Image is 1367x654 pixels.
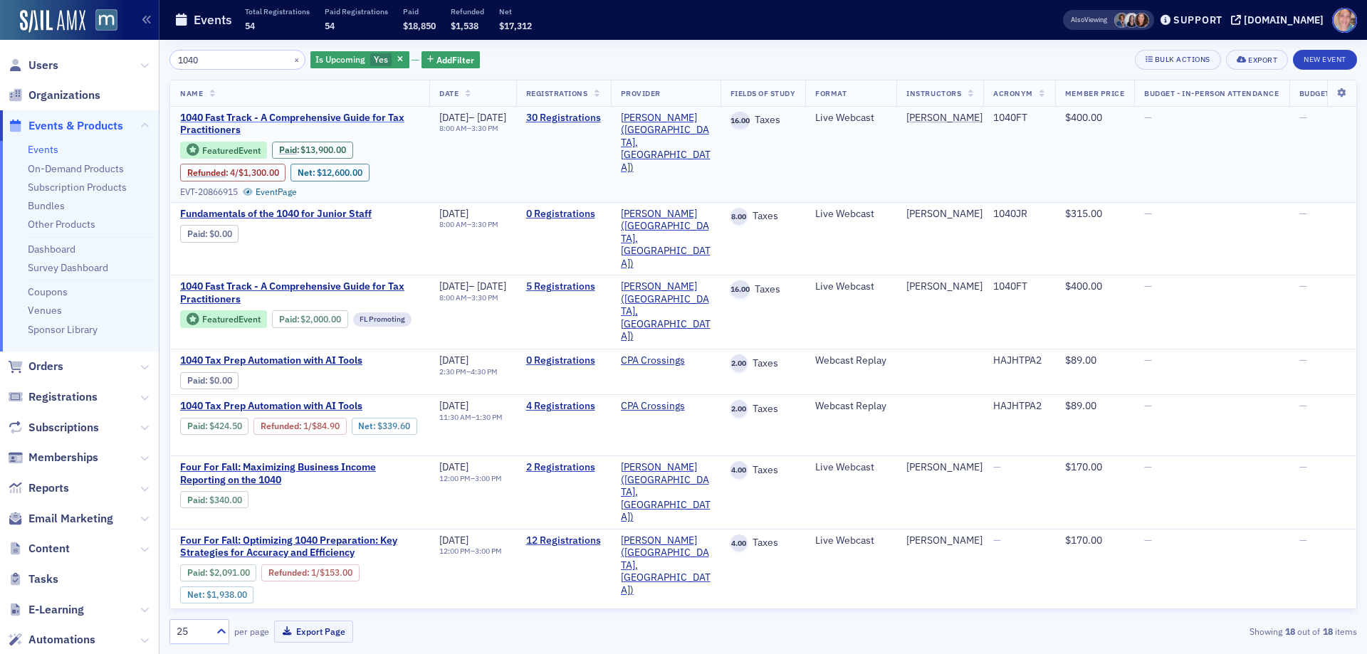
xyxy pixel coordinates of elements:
[730,280,750,298] span: 16.00
[28,58,58,73] span: Users
[439,412,471,422] time: 11:30 AM
[526,208,601,221] a: 0 Registrations
[95,9,117,31] img: SailAMX
[621,534,711,597] span: Werner-Rocca (Flourtown, PA)
[439,366,466,376] time: 2:30 PM
[815,354,886,367] div: Webcast Replay
[187,228,209,239] span: :
[1282,625,1297,638] strong: 18
[8,511,113,527] a: Email Marketing
[290,164,369,181] div: Net: $1260000
[730,112,750,130] span: 16.00
[1144,207,1152,220] span: —
[439,88,459,98] span: Date
[439,280,506,293] div: –
[993,354,1045,367] div: HAJHTPA2
[1065,399,1096,412] span: $89.00
[439,292,467,302] time: 8:00 AM
[187,495,209,505] span: :
[180,418,248,435] div: Paid: 4 - $42450
[243,186,297,197] a: EventPage
[730,88,796,98] span: Fields Of Study
[28,304,62,317] a: Venues
[194,11,232,28] h1: Events
[621,534,711,597] a: [PERSON_NAME] ([GEOGRAPHIC_DATA], [GEOGRAPHIC_DATA])
[1320,625,1335,638] strong: 18
[8,359,63,374] a: Orders
[815,88,847,98] span: Format
[180,534,419,559] a: Four For Fall: Optimizing 1040 Preparation: Key Strategies for Accuracy and Efficiency
[439,354,468,366] span: [DATE]
[300,314,341,325] span: $2,000.00
[621,112,711,174] span: Werner-Rocca (Flourtown, PA)
[906,534,983,547] div: [PERSON_NAME]
[28,389,98,405] span: Registrations
[439,293,506,302] div: –
[499,6,532,16] p: Net
[180,208,419,221] a: Fundamentals of the 1040 for Junior Staff
[477,111,506,124] span: [DATE]
[187,589,206,600] span: Net :
[28,285,68,298] a: Coupons
[1065,207,1102,220] span: $315.00
[1248,56,1277,64] div: Export
[28,118,123,134] span: Events & Products
[180,372,239,389] div: Paid: 0 - $0
[906,208,983,221] div: [PERSON_NAME]
[526,534,601,547] a: 12 Registrations
[1299,354,1307,366] span: —
[526,354,601,367] a: 0 Registrations
[28,218,95,231] a: Other Products
[906,112,983,125] div: [PERSON_NAME]
[28,420,99,436] span: Subscriptions
[28,602,84,618] span: E-Learning
[815,112,886,125] div: Live Webcast
[526,112,601,125] a: 30 Registrations
[439,280,468,292] span: [DATE]
[1299,399,1307,412] span: —
[1299,280,1307,292] span: —
[1293,50,1357,70] button: New Event
[298,167,317,178] span: Net :
[28,541,70,557] span: Content
[209,228,232,239] span: $0.00
[748,357,778,370] span: Taxes
[451,6,484,16] p: Refunded
[20,10,85,33] img: SailAMX
[187,375,205,386] a: Paid
[1226,50,1288,70] button: Export
[439,534,468,547] span: [DATE]
[906,88,961,98] span: Instructors
[202,315,261,323] div: Featured Event
[187,567,209,578] span: :
[315,53,365,65] span: Is Upcoming
[374,53,388,65] span: Yes
[317,167,362,178] span: $12,600.00
[1065,111,1102,124] span: $400.00
[1173,14,1222,26] div: Support
[1231,15,1329,25] button: [DOMAIN_NAME]
[1332,8,1357,33] span: Profile
[28,243,75,255] a: Dashboard
[187,228,205,239] a: Paid
[748,537,778,549] span: Taxes
[180,225,239,242] div: Paid: 1 - $0
[750,114,780,127] span: Taxes
[180,354,419,367] a: 1040 Tax Prep Automation with AI Tools
[748,210,778,223] span: Taxes
[815,400,886,413] div: Webcast Replay
[906,461,983,474] a: [PERSON_NAME]
[471,292,498,302] time: 3:30 PM
[8,88,100,103] a: Organizations
[1299,460,1307,473] span: —
[526,88,588,98] span: Registrations
[971,625,1357,638] div: Showing out of items
[187,495,205,505] a: Paid
[28,450,98,465] span: Memberships
[180,88,203,98] span: Name
[352,418,417,435] div: Net: $33960
[439,219,467,229] time: 8:00 AM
